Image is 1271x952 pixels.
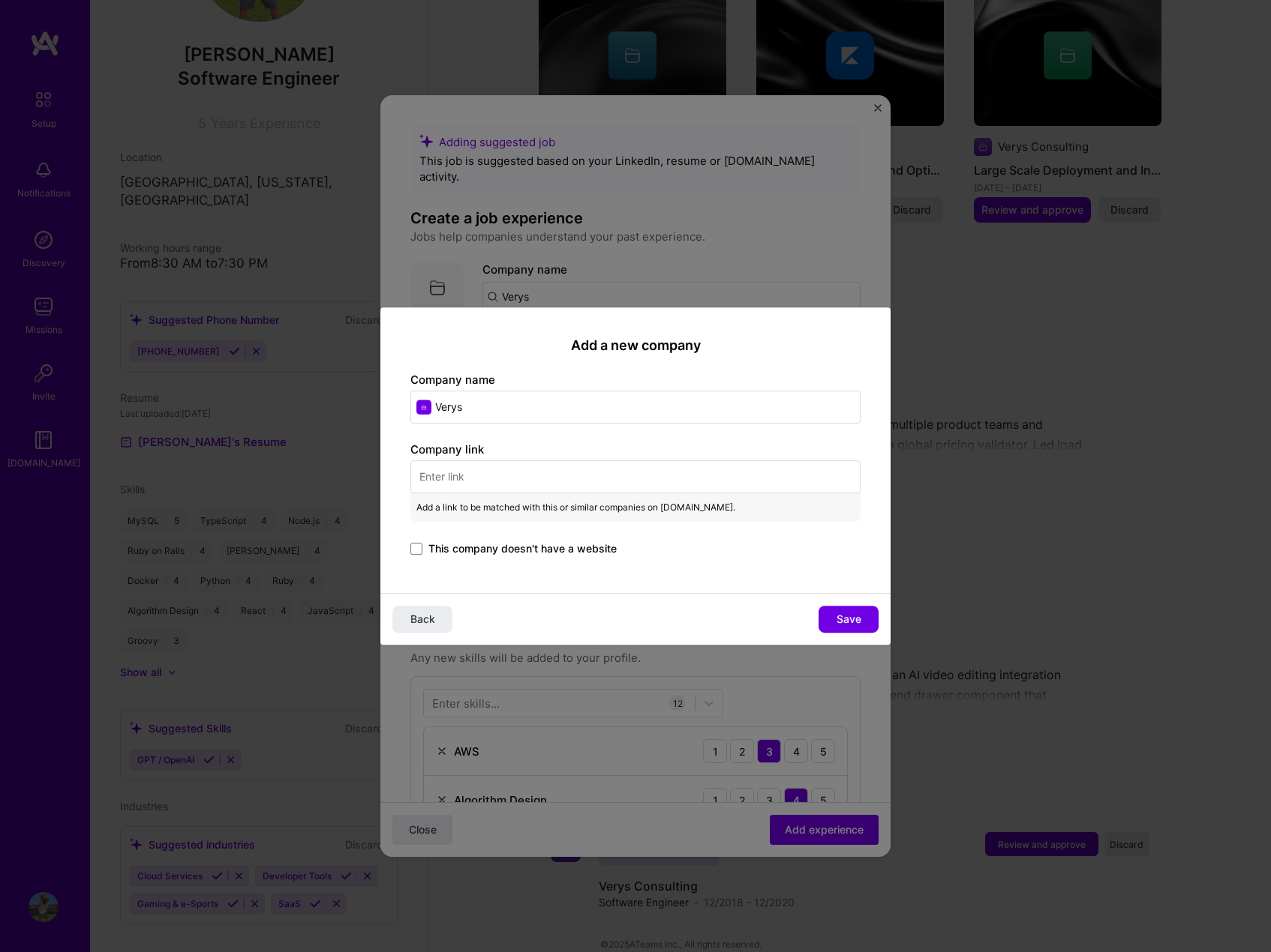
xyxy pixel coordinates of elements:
button: Back [392,606,452,633]
label: Company name [410,373,495,387]
span: Save [837,612,861,627]
button: Save [819,606,879,633]
input: Enter link [410,460,861,493]
label: Company link [410,442,484,457]
span: This company doesn't have a website [428,541,617,556]
span: Add a link to be matched with this or similar companies on [DOMAIN_NAME]. [416,499,735,516]
span: Back [410,612,435,627]
input: Enter name [410,391,861,424]
h2: Add a new company [410,337,861,354]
